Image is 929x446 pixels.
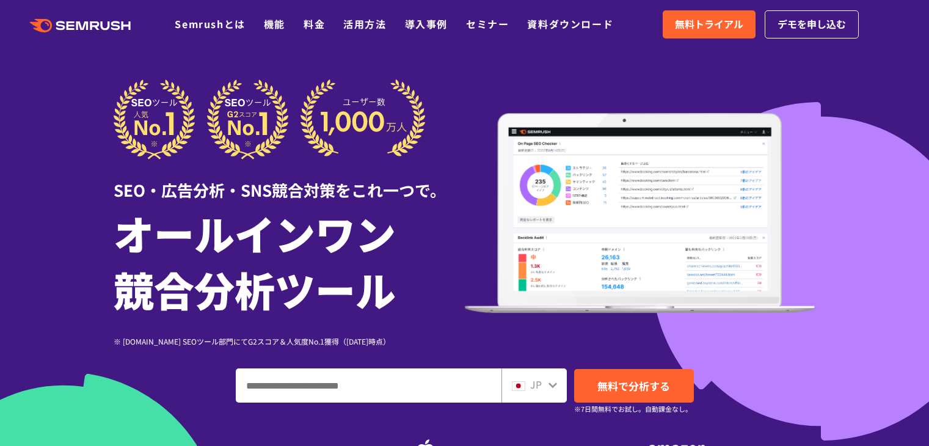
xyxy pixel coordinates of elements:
[114,159,465,202] div: SEO・広告分析・SNS競合対策をこれ一つで。
[597,378,670,393] span: 無料で分析する
[264,16,285,31] a: 機能
[175,16,245,31] a: Semrushとは
[530,377,542,392] span: JP
[675,16,743,32] span: 無料トライアル
[527,16,613,31] a: 資料ダウンロード
[405,16,448,31] a: 導入事例
[778,16,846,32] span: デモを申し込む
[114,335,465,347] div: ※ [DOMAIN_NAME] SEOツール部門にてG2スコア＆人気度No.1獲得（[DATE]時点）
[343,16,386,31] a: 活用方法
[574,403,692,415] small: ※7日間無料でお試し。自動課金なし。
[304,16,325,31] a: 料金
[466,16,509,31] a: セミナー
[114,205,465,317] h1: オールインワン 競合分析ツール
[663,10,756,38] a: 無料トライアル
[765,10,859,38] a: デモを申し込む
[236,369,501,402] input: ドメイン、キーワードまたはURLを入力してください
[574,369,694,403] a: 無料で分析する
